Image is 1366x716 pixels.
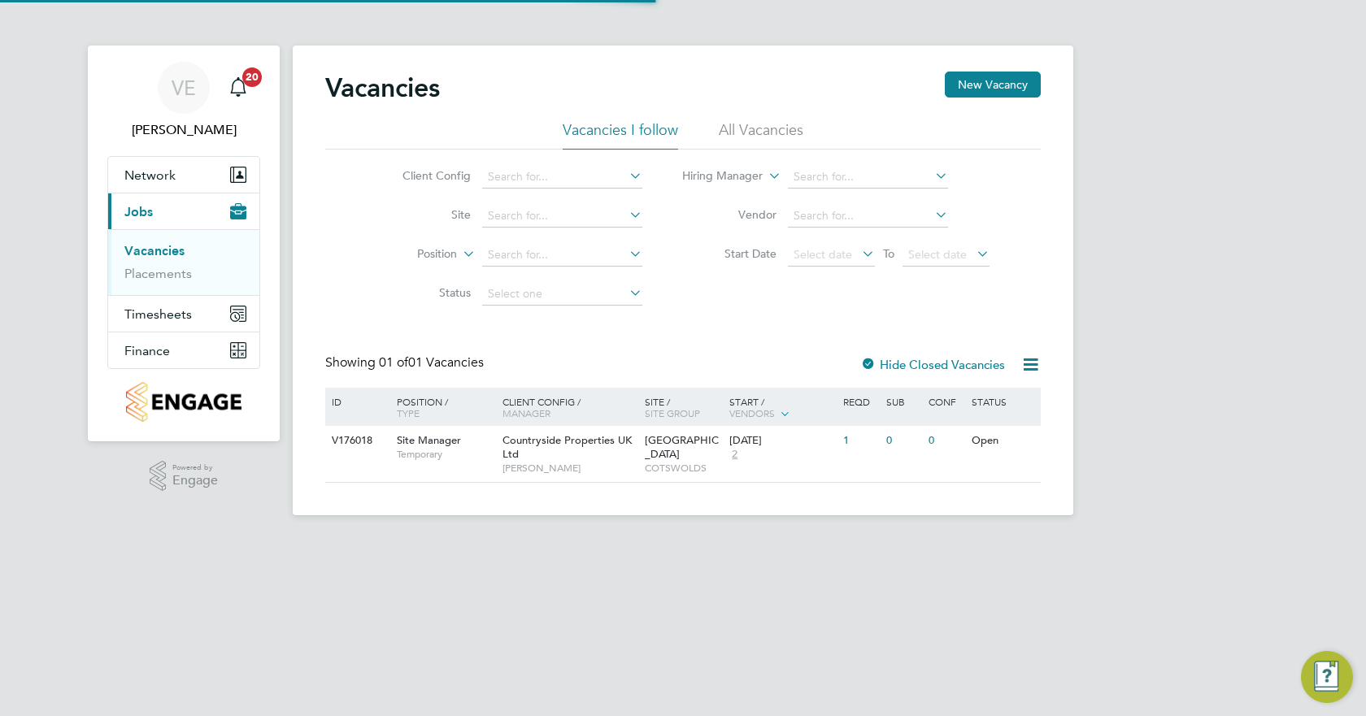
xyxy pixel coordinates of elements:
label: Client Config [377,168,471,183]
a: Go to home page [107,382,260,422]
input: Search for... [482,166,642,189]
div: Site / [641,388,726,427]
input: Search for... [482,244,642,267]
span: Powered by [172,461,218,475]
label: Vendor [683,207,777,222]
div: 1 [839,426,881,456]
div: Conf [924,388,967,415]
label: Hide Closed Vacancies [860,357,1005,372]
button: New Vacancy [945,72,1041,98]
span: Temporary [397,448,494,461]
button: Jobs [108,193,259,229]
a: Vacancies [124,243,185,258]
label: Status [377,285,471,300]
li: All Vacancies [719,120,803,150]
span: Select date [794,247,852,262]
div: ID [328,388,385,415]
a: Placements [124,266,192,281]
span: To [878,243,899,264]
div: Open [968,426,1038,456]
a: Powered byEngage [150,461,219,492]
span: Jobs [124,204,153,219]
div: 0 [882,426,924,456]
div: 0 [924,426,967,456]
span: 20 [242,67,262,87]
div: Start / [725,388,839,428]
input: Search for... [482,205,642,228]
span: COTSWOLDS [645,462,722,475]
span: Countryside Properties UK Ltd [502,433,632,461]
span: Site Group [645,406,700,419]
div: V176018 [328,426,385,456]
nav: Main navigation [88,46,280,441]
button: Engage Resource Center [1301,651,1353,703]
span: 01 Vacancies [379,354,484,371]
span: 2 [729,448,740,462]
span: [PERSON_NAME] [502,462,637,475]
span: [GEOGRAPHIC_DATA] [645,433,719,461]
label: Position [363,246,457,263]
span: Finance [124,343,170,358]
a: 20 [222,62,254,114]
li: Vacancies I follow [563,120,678,150]
div: Position / [385,388,498,427]
span: Timesheets [124,306,192,322]
button: Network [108,157,259,193]
h2: Vacancies [325,72,440,104]
div: Status [968,388,1038,415]
input: Search for... [788,205,948,228]
span: Type [397,406,420,419]
span: Network [124,167,176,183]
span: Vithusha Easwaran [107,120,260,140]
span: 01 of [379,354,408,371]
label: Hiring Manager [669,168,763,184]
div: Client Config / [498,388,641,427]
span: Engage [172,474,218,488]
label: Start Date [683,246,777,261]
button: Finance [108,332,259,368]
div: Showing [325,354,487,371]
span: Site Manager [397,433,461,447]
input: Select one [482,283,642,306]
div: Jobs [108,229,259,295]
div: Reqd [839,388,881,415]
a: VE[PERSON_NAME] [107,62,260,140]
img: countryside-properties-logo-retina.png [126,382,241,422]
span: Manager [502,406,550,419]
span: Vendors [729,406,775,419]
div: Sub [882,388,924,415]
button: Timesheets [108,296,259,332]
span: VE [172,77,196,98]
span: Select date [908,247,967,262]
label: Site [377,207,471,222]
div: [DATE] [729,434,835,448]
input: Search for... [788,166,948,189]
